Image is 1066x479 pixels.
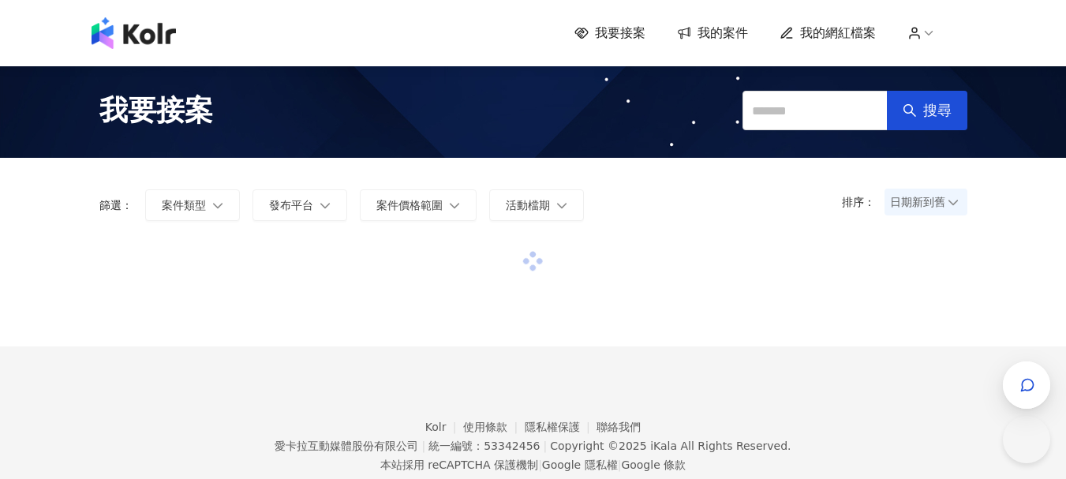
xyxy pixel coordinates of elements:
div: Copyright © 2025 All Rights Reserved. [550,440,791,452]
p: 排序： [842,196,885,208]
span: search [903,103,917,118]
span: 案件價格範圍 [376,199,443,211]
a: Google 條款 [621,458,686,471]
span: | [538,458,542,471]
span: 發布平台 [269,199,313,211]
span: 搜尋 [923,102,952,119]
a: Google 隱私權 [542,458,618,471]
img: logo [92,17,176,49]
a: iKala [650,440,677,452]
span: 活動檔期 [506,199,550,211]
p: 篩選： [99,199,133,211]
button: 搜尋 [887,91,967,130]
a: 使用條款 [463,421,525,433]
span: 本站採用 reCAPTCHA 保護機制 [380,455,686,474]
span: | [618,458,622,471]
span: 我的網紅檔案 [800,24,876,42]
span: 日期新到舊 [890,190,962,214]
span: 案件類型 [162,199,206,211]
button: 發布平台 [252,189,347,221]
button: 案件類型 [145,189,240,221]
a: 我要接案 [574,24,645,42]
span: 我要接案 [99,91,213,130]
a: 聯絡我們 [597,421,641,433]
a: 我的網紅檔案 [780,24,876,42]
div: 統一編號：53342456 [428,440,540,452]
span: | [543,440,547,452]
button: 案件價格範圍 [360,189,477,221]
button: 活動檔期 [489,189,584,221]
span: | [421,440,425,452]
a: 隱私權保護 [525,421,597,433]
span: 我要接案 [595,24,645,42]
div: 愛卡拉互動媒體股份有限公司 [275,440,418,452]
a: 我的案件 [677,24,748,42]
span: 我的案件 [698,24,748,42]
iframe: Help Scout Beacon - Open [1003,416,1050,463]
a: Kolr [425,421,463,433]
